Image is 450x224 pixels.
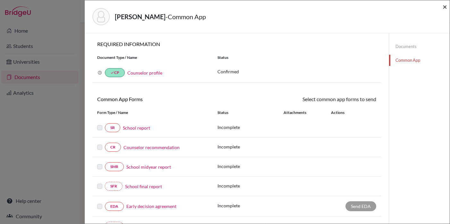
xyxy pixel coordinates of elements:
[123,144,180,151] a: Counselor recommendation
[115,13,166,20] strong: [PERSON_NAME]
[217,124,284,131] p: Incomplete
[237,95,381,103] div: Select common app forms to send
[166,13,206,20] span: - Common App
[126,164,171,170] a: School midyear report
[92,55,213,60] div: Document Type / Name
[126,203,176,210] a: Early decision agreement
[105,182,123,191] a: SFR
[443,3,447,11] button: Close
[323,110,363,116] div: Actions
[217,182,284,189] p: Incomplete
[217,143,284,150] p: Incomplete
[105,123,120,132] a: SR
[92,110,213,116] div: Form Type / Name
[105,143,121,152] a: CR
[217,202,284,209] p: Incomplete
[389,55,450,66] a: Common App
[92,96,237,102] h6: Common App Forms
[345,201,376,211] div: Send EDA
[110,71,114,75] i: done
[443,2,447,11] span: ×
[217,163,284,170] p: Incomplete
[217,110,284,116] div: Status
[105,202,124,211] a: EDA
[284,110,323,116] div: Attachments
[127,70,162,76] a: Counselor profile
[213,55,381,60] div: Status
[105,68,125,77] a: doneCP
[217,68,376,75] p: Confirmed
[92,41,381,47] h6: REQUIRED INFORMATION
[125,183,162,190] a: School final report
[389,41,450,52] a: Documents
[105,162,124,171] a: SMR
[123,124,150,131] a: School report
